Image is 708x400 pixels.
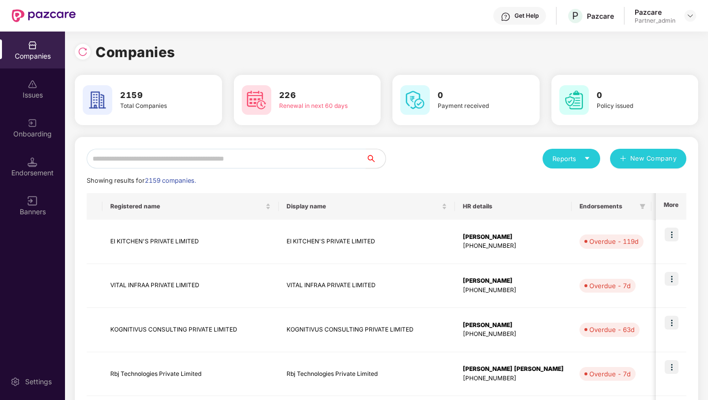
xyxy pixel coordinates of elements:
[279,89,353,102] h3: 226
[120,89,193,102] h3: 2159
[597,101,670,111] div: Policy issued
[22,377,55,387] div: Settings
[438,89,511,102] h3: 0
[463,286,564,295] div: [PHONE_NUMBER]
[584,155,590,162] span: caret-down
[501,12,511,22] img: svg+xml;base64,PHN2ZyBpZD0iSGVscC0zMngzMiIgeG1sbnM9Imh0dHA6Ly93d3cudzMub3JnLzIwMDAvc3ZnIiB3aWR0aD...
[102,352,279,397] td: Rbj Technologies Private Limited
[110,202,263,210] span: Registered name
[96,41,175,63] h1: Companies
[279,220,455,264] td: EI KITCHEN'S PRIVATE LIMITED
[455,193,572,220] th: HR details
[665,360,678,374] img: icon
[463,241,564,251] div: [PHONE_NUMBER]
[87,177,196,184] span: Showing results for
[438,101,511,111] div: Payment received
[463,365,564,374] div: [PERSON_NAME] [PERSON_NAME]
[665,316,678,330] img: icon
[400,85,430,115] img: svg+xml;base64,PHN2ZyB4bWxucz0iaHR0cDovL3d3dy53My5vcmcvMjAwMC9zdmciIHdpZHRoPSI2MCIgaGVpZ2h0PSI2MC...
[102,264,279,308] td: VITAL INFRAA PRIVATE LIMITED
[463,330,564,339] div: [PHONE_NUMBER]
[10,377,20,387] img: svg+xml;base64,PHN2ZyBpZD0iU2V0dGluZy0yMHgyMCIgeG1sbnM9Imh0dHA6Ly93d3cudzMub3JnLzIwMDAvc3ZnIiB3aW...
[12,9,76,22] img: New Pazcare Logo
[28,79,37,89] img: svg+xml;base64,PHN2ZyBpZD0iSXNzdWVzX2Rpc2FibGVkIiB4bWxucz0iaHR0cDovL3d3dy53My5vcmcvMjAwMC9zdmciIH...
[552,154,590,164] div: Reports
[589,325,635,334] div: Overdue - 63d
[102,308,279,352] td: KOGNITIVUS CONSULTING PRIVATE LIMITED
[635,17,676,25] div: Partner_admin
[279,308,455,352] td: KOGNITIVUS CONSULTING PRIVATE LIMITED
[686,12,694,20] img: svg+xml;base64,PHN2ZyBpZD0iRHJvcGRvd24tMzJ4MzIiIHhtbG5zPSJodHRwOi8vd3d3LnczLm9yZy8yMDAwL3N2ZyIgd2...
[665,228,678,241] img: icon
[83,85,112,115] img: svg+xml;base64,PHN2ZyB4bWxucz0iaHR0cDovL3d3dy53My5vcmcvMjAwMC9zdmciIHdpZHRoPSI2MCIgaGVpZ2h0PSI2MC...
[638,200,647,212] span: filter
[279,264,455,308] td: VITAL INFRAA PRIVATE LIMITED
[589,369,631,379] div: Overdue - 7d
[463,276,564,286] div: [PERSON_NAME]
[579,202,636,210] span: Endorsements
[620,155,626,163] span: plus
[463,321,564,330] div: [PERSON_NAME]
[635,7,676,17] div: Pazcare
[610,149,686,168] button: plusNew Company
[28,40,37,50] img: svg+xml;base64,PHN2ZyBpZD0iQ29tcGFuaWVzIiB4bWxucz0iaHR0cDovL3d3dy53My5vcmcvMjAwMC9zdmciIHdpZHRoPS...
[656,193,686,220] th: More
[242,85,271,115] img: svg+xml;base64,PHN2ZyB4bWxucz0iaHR0cDovL3d3dy53My5vcmcvMjAwMC9zdmciIHdpZHRoPSI2MCIgaGVpZ2h0PSI2MC...
[279,352,455,397] td: Rbj Technologies Private Limited
[515,12,539,20] div: Get Help
[365,155,386,163] span: search
[28,157,37,167] img: svg+xml;base64,PHN2ZyB3aWR0aD0iMTQuNSIgaGVpZ2h0PSIxNC41IiB2aWV3Qm94PSIwIDAgMTYgMTYiIGZpbGw9Im5vbm...
[559,85,589,115] img: svg+xml;base64,PHN2ZyB4bWxucz0iaHR0cDovL3d3dy53My5vcmcvMjAwMC9zdmciIHdpZHRoPSI2MCIgaGVpZ2h0PSI2MC...
[102,220,279,264] td: EI KITCHEN'S PRIVATE LIMITED
[597,89,670,102] h3: 0
[279,193,455,220] th: Display name
[589,236,639,246] div: Overdue - 119d
[463,374,564,383] div: [PHONE_NUMBER]
[587,11,614,21] div: Pazcare
[78,47,88,57] img: svg+xml;base64,PHN2ZyBpZD0iUmVsb2FkLTMyeDMyIiB4bWxucz0iaHR0cDovL3d3dy53My5vcmcvMjAwMC9zdmciIHdpZH...
[28,118,37,128] img: svg+xml;base64,PHN2ZyB3aWR0aD0iMjAiIGhlaWdodD0iMjAiIHZpZXdCb3g9IjAgMCAyMCAyMCIgZmlsbD0ibm9uZSIgeG...
[630,154,677,164] span: New Company
[120,101,193,111] div: Total Companies
[572,10,579,22] span: P
[365,149,386,168] button: search
[665,272,678,286] img: icon
[463,233,564,242] div: [PERSON_NAME]
[589,281,631,291] div: Overdue - 7d
[102,193,279,220] th: Registered name
[279,101,353,111] div: Renewal in next 60 days
[28,196,37,206] img: svg+xml;base64,PHN2ZyB3aWR0aD0iMTYiIGhlaWdodD0iMTYiIHZpZXdCb3g9IjAgMCAxNiAxNiIgZmlsbD0ibm9uZSIgeG...
[640,203,645,209] span: filter
[287,202,440,210] span: Display name
[145,177,196,184] span: 2159 companies.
